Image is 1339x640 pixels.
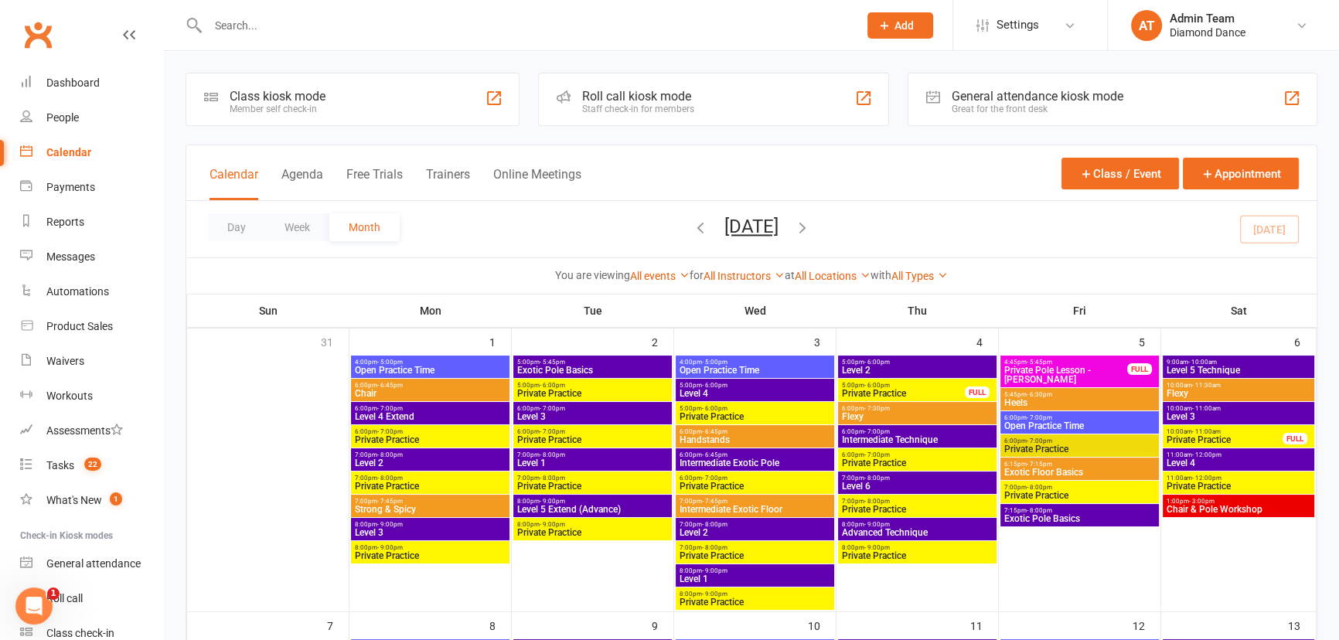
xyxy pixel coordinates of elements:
span: Add [894,19,914,32]
span: - 9:00pm [702,567,727,574]
span: Level 2 [679,528,831,537]
span: 6:00pm [841,405,993,412]
span: Private Practice [516,482,669,491]
span: - 6:00pm [864,382,890,389]
span: 4:00pm [354,359,506,366]
span: 10:00am [1166,428,1283,435]
a: Clubworx [19,15,57,54]
span: - 7:00pm [1027,437,1052,444]
span: 7:00pm [841,475,993,482]
span: Private Practice [1003,444,1156,454]
span: 7:00pm [516,475,669,482]
span: 6:00pm [1003,414,1156,421]
div: Tasks [46,459,74,471]
div: Waivers [46,355,84,367]
a: Calendar [20,135,163,170]
a: Messages [20,240,163,274]
span: - 6:45pm [702,428,727,435]
span: 5:00pm [679,405,831,412]
span: Chair & Pole Workshop [1166,505,1311,514]
span: 7:00pm [679,498,831,505]
span: 5:00pm [516,382,669,389]
span: 6:00pm [516,405,669,412]
span: 7:15pm [1003,507,1156,514]
span: - 9:00pm [702,591,727,597]
button: Agenda [281,167,323,200]
span: 5:00pm [679,382,831,389]
span: 8:00pm [516,521,669,528]
span: Open Practice Time [1003,421,1156,431]
input: Search... [203,15,847,36]
div: 31 [321,329,349,354]
span: - 5:45pm [1027,359,1052,366]
div: Member self check-in [230,104,325,114]
span: - 9:00pm [540,498,565,505]
span: 7:00pm [516,451,669,458]
span: - 7:00pm [540,405,565,412]
span: Settings [997,8,1039,43]
span: - 8:00pm [702,521,727,528]
div: Roll call kiosk mode [582,89,694,104]
span: Private Practice [841,551,993,560]
span: Chair [354,389,506,398]
span: 6:00pm [841,451,993,458]
div: Workouts [46,390,93,402]
span: - 9:00pm [540,521,565,528]
span: 11:00am [1166,451,1311,458]
span: 6:00pm [516,428,669,435]
span: Exotic Pole Basics [1003,514,1156,523]
iframe: Intercom live chat [15,587,53,625]
button: Trainers [426,167,470,200]
span: Level 4 [679,389,831,398]
div: 2 [652,329,673,354]
a: Automations [20,274,163,309]
div: Automations [46,285,109,298]
span: Level 3 [1166,412,1311,421]
span: Private Practice [679,412,831,421]
span: Level 4 Extend [354,412,506,421]
div: 3 [814,329,836,354]
span: - 9:00pm [864,544,890,551]
span: - 5:45pm [540,359,565,366]
span: 6:00pm [354,382,506,389]
span: 4:45pm [1003,359,1128,366]
span: 10:00am [1166,382,1311,389]
span: 7:00pm [354,498,506,505]
span: Level 5 Technique [1166,366,1311,375]
span: - 7:30pm [864,405,890,412]
span: Private Practice [841,505,993,514]
div: 11 [970,612,998,638]
span: Private Practice [1003,491,1156,500]
button: Calendar [210,167,258,200]
span: 6:00pm [1003,437,1156,444]
div: Class kiosk mode [230,89,325,104]
div: 1 [489,329,511,354]
div: Product Sales [46,320,113,332]
div: 9 [652,612,673,638]
span: 6:00pm [679,475,831,482]
span: Level 1 [516,458,669,468]
strong: for [690,269,704,281]
span: 7:00pm [354,475,506,482]
span: - 5:00pm [377,359,403,366]
span: Private Pole Lesson - [PERSON_NAME] [1003,366,1128,384]
a: All Types [891,270,948,282]
span: 1 [47,587,60,600]
a: Roll call [20,581,163,616]
span: Level 3 [354,528,506,537]
div: AT [1131,10,1162,41]
div: 8 [489,612,511,638]
div: Reports [46,216,84,228]
a: What's New1 [20,483,163,518]
a: Reports [20,205,163,240]
span: Level 2 [841,366,993,375]
th: Thu [836,294,999,327]
span: - 8:00pm [864,498,890,505]
span: - 7:00pm [540,428,565,435]
a: Product Sales [20,309,163,344]
span: Flexy [841,412,993,421]
span: - 9:00pm [864,521,890,528]
span: 4:00pm [679,359,831,366]
span: - 7:00pm [377,405,403,412]
span: 6:00pm [679,451,831,458]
